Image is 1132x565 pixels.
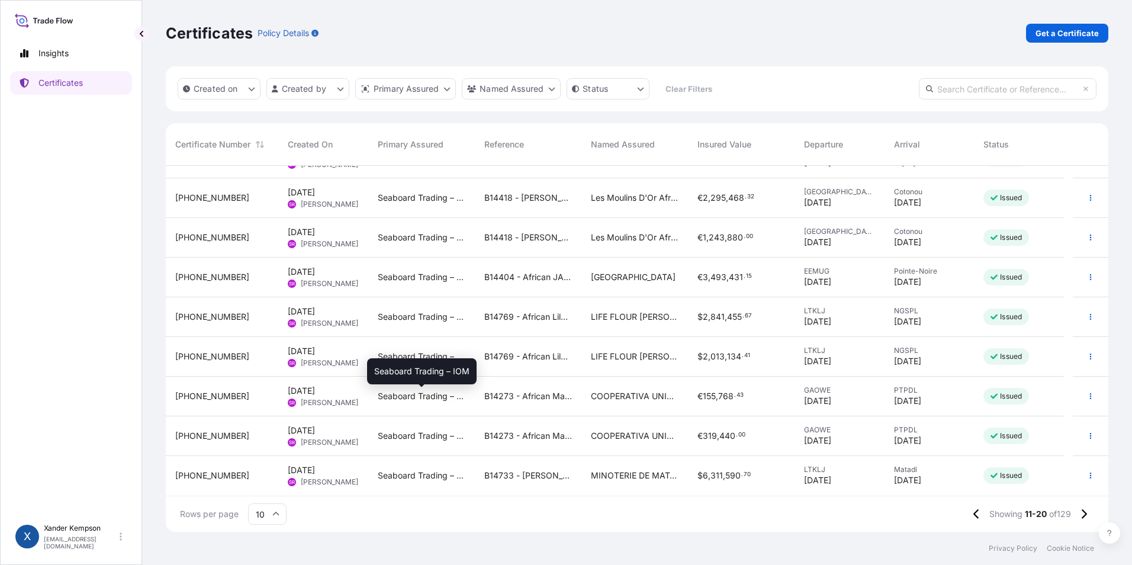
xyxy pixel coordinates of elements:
[288,345,315,357] span: [DATE]
[484,232,572,243] span: B14418 - [PERSON_NAME]
[723,471,725,480] span: ,
[710,471,723,480] span: 311
[804,346,875,355] span: LTKLJ
[591,351,678,362] span: LIFE FLOUR [PERSON_NAME] LIMITED
[894,395,921,407] span: [DATE]
[480,83,544,95] p: Named Assured
[804,276,831,288] span: [DATE]
[378,232,465,243] span: Seaboard Trading – IOM
[710,194,726,202] span: 295
[726,273,729,281] span: ,
[378,390,465,402] span: Seaboard Trading – IOM
[745,195,747,199] span: .
[804,435,831,447] span: [DATE]
[301,477,358,487] span: [PERSON_NAME]
[591,311,678,323] span: LIFE FLOUR [PERSON_NAME] LIMITED
[44,535,117,550] p: [EMAIL_ADDRESS][DOMAIN_NAME]
[1000,431,1022,441] p: Issued
[258,27,309,39] p: Policy Details
[894,276,921,288] span: [DATE]
[266,78,349,99] button: createdBy Filter options
[484,430,572,442] span: B14273 - African Magnolia M067
[894,474,921,486] span: [DATE]
[697,432,703,440] span: €
[288,187,315,198] span: [DATE]
[697,471,703,480] span: $
[378,271,465,283] span: Seaboard Trading – IOM
[744,473,751,477] span: 70
[180,508,239,520] span: Rows per page
[378,430,465,442] span: Seaboard Trading – IOM
[894,386,965,395] span: PTPDL
[804,425,875,435] span: GAOWE
[591,232,678,243] span: Les Moulins D'Or Afrique Sarl
[894,187,965,197] span: Cotonou
[378,139,443,150] span: Primary Assured
[727,313,742,321] span: 455
[738,433,745,437] span: 00
[1047,544,1094,553] p: Cookie Notice
[591,271,676,283] span: [GEOGRAPHIC_DATA]
[894,236,921,248] span: [DATE]
[706,233,709,242] span: ,
[719,432,735,440] span: 440
[703,471,708,480] span: 6
[717,432,719,440] span: ,
[178,78,261,99] button: createdOn Filter options
[804,236,831,248] span: [DATE]
[1000,471,1022,480] p: Issued
[301,438,358,447] span: [PERSON_NAME]
[38,77,83,89] p: Certificates
[253,137,267,152] button: Sort
[734,393,736,397] span: .
[989,508,1022,520] span: Showing
[894,197,921,208] span: [DATE]
[742,314,744,318] span: .
[282,83,327,95] p: Created by
[804,465,875,474] span: LTKLJ
[289,436,295,448] span: SR
[989,544,1037,553] a: Privacy Policy
[697,273,703,281] span: €
[378,470,465,481] span: Seaboard Trading – IOM
[289,357,295,369] span: SR
[744,274,745,278] span: .
[175,271,249,283] span: [PHONE_NUMBER]
[484,271,572,283] span: B14404 - African JACARANDA
[894,465,965,474] span: Matadi
[983,139,1009,150] span: Status
[728,194,744,202] span: 468
[175,311,249,323] span: [PHONE_NUMBER]
[726,194,728,202] span: ,
[484,192,572,204] span: B14418 - [PERSON_NAME]
[175,192,249,204] span: [PHONE_NUMBER]
[709,233,725,242] span: 243
[703,194,708,202] span: 2
[729,273,743,281] span: 431
[655,79,722,98] button: Clear Filters
[484,351,572,362] span: B14769 - African Lily (L068)
[175,470,249,481] span: [PHONE_NUMBER]
[804,267,875,276] span: EEMUG
[697,313,703,321] span: $
[727,352,741,361] span: 134
[288,306,315,317] span: [DATE]
[1035,27,1099,39] p: Get a Certificate
[289,278,295,290] span: SR
[1025,508,1047,520] span: 11-20
[1000,312,1022,322] p: Issued
[708,313,710,321] span: ,
[591,390,678,402] span: COOPERATIVA UNIAO AGRICOLA CRL
[894,316,921,328] span: [DATE]
[894,435,921,447] span: [DATE]
[710,352,725,361] span: 013
[697,233,703,242] span: €
[703,273,708,281] span: 3
[355,78,456,99] button: distributor Filter options
[804,139,843,150] span: Departure
[462,78,561,99] button: cargoOwner Filter options
[746,274,752,278] span: 15
[583,83,608,95] p: Status
[745,314,752,318] span: 67
[1000,193,1022,203] p: Issued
